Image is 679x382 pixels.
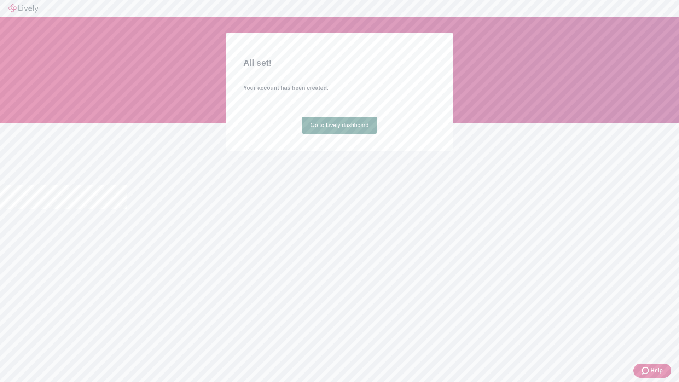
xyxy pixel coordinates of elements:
[8,4,38,13] img: Lively
[650,366,663,375] span: Help
[243,57,436,69] h2: All set!
[47,9,52,11] button: Log out
[633,364,671,378] button: Zendesk support iconHelp
[642,366,650,375] svg: Zendesk support icon
[243,84,436,92] h4: Your account has been created.
[302,117,377,134] a: Go to Lively dashboard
